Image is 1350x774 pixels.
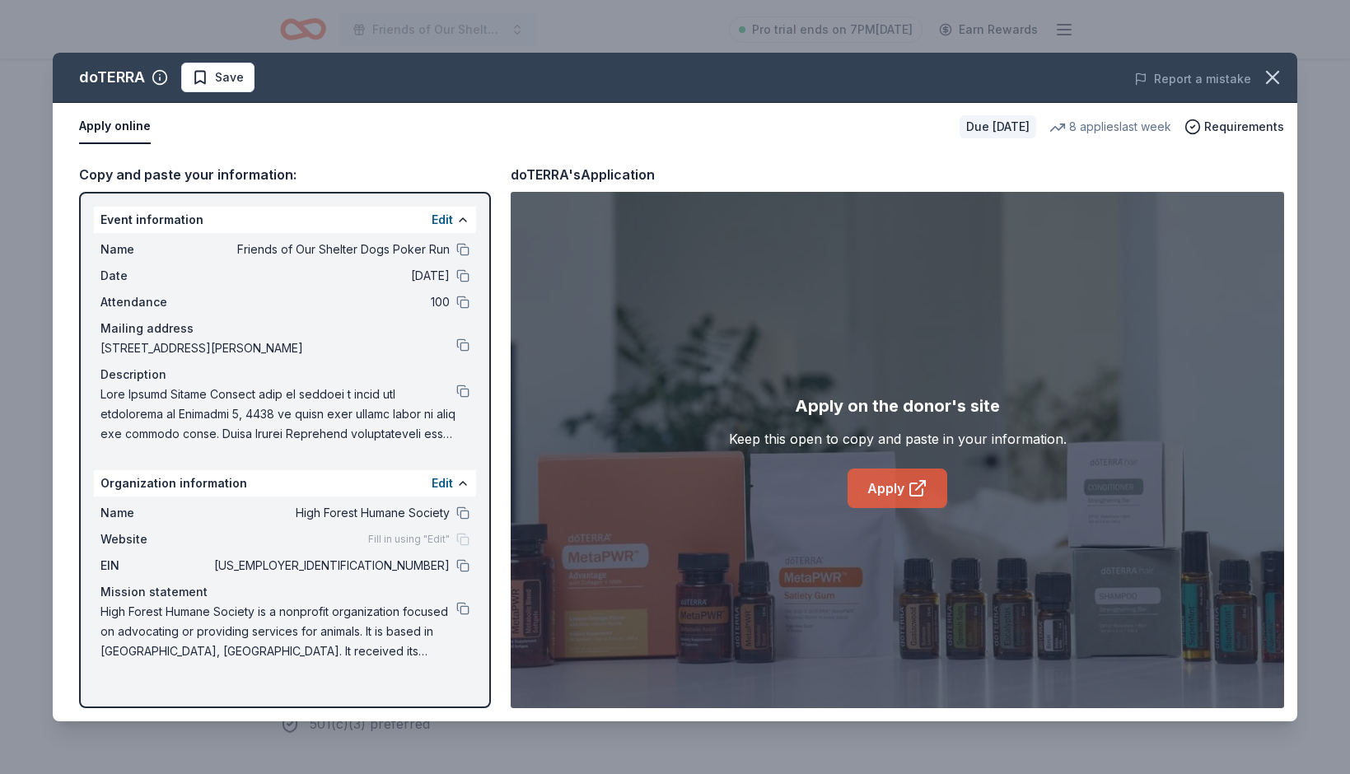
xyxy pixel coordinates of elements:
[795,393,1000,419] div: Apply on the donor's site
[181,63,255,92] button: Save
[100,319,469,338] div: Mailing address
[100,503,211,523] span: Name
[211,503,450,523] span: High Forest Humane Society
[729,429,1067,449] div: Keep this open to copy and paste in your information.
[79,110,151,144] button: Apply online
[511,164,655,185] div: doTERRA's Application
[100,365,469,385] div: Description
[211,292,450,312] span: 100
[432,210,453,230] button: Edit
[368,533,450,546] span: Fill in using "Edit"
[211,556,450,576] span: [US_EMPLOYER_IDENTIFICATION_NUMBER]
[100,582,469,602] div: Mission statement
[432,473,453,493] button: Edit
[215,68,244,87] span: Save
[960,115,1036,138] div: Due [DATE]
[1204,117,1284,137] span: Requirements
[1184,117,1284,137] button: Requirements
[1049,117,1171,137] div: 8 applies last week
[211,240,450,259] span: Friends of Our Shelter Dogs Poker Run
[94,470,476,497] div: Organization information
[100,385,456,444] span: Lore Ipsumd Sitame Consect adip el seddoei t incid utl etdolorema al Enimadmi 5, 4438 ve quisn ex...
[100,556,211,576] span: EIN
[100,338,456,358] span: [STREET_ADDRESS][PERSON_NAME]
[79,64,145,91] div: doTERRA
[100,529,211,549] span: Website
[100,266,211,286] span: Date
[100,292,211,312] span: Attendance
[848,469,947,508] a: Apply
[211,266,450,286] span: [DATE]
[94,207,476,233] div: Event information
[79,164,491,185] div: Copy and paste your information:
[100,240,211,259] span: Name
[1134,69,1251,89] button: Report a mistake
[100,602,456,661] span: High Forest Humane Society is a nonprofit organization focused on advocating or providing service...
